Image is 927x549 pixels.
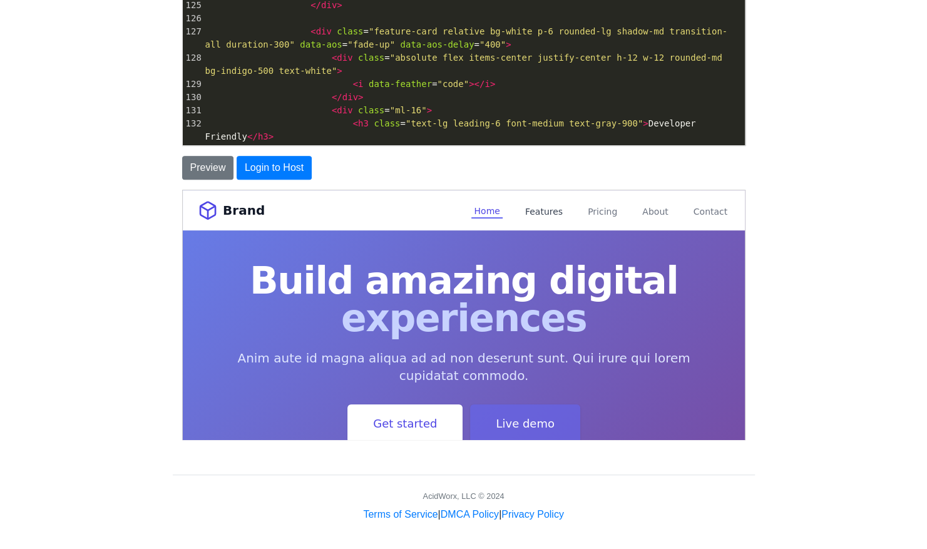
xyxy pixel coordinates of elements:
span: </ [247,131,258,141]
span: data-aos [300,39,342,49]
a: DMCA Policy [441,509,499,520]
span: > [490,79,495,89]
span: "mt-2 text-base text-gray-500" [400,145,558,155]
span: = [205,53,728,76]
span: "400" [479,39,506,49]
div: 126 [183,12,203,25]
a: Features [340,13,382,28]
p: Anim aute id magna aliqua ad ad non deserunt sunt. Qui irure qui lorem cupidatat commodo. [41,159,521,194]
a: Pricing [402,13,437,28]
a: Get started [165,214,280,253]
span: < [332,53,337,63]
span: div [337,105,352,115]
div: 130 [183,91,203,104]
span: class [374,118,400,128]
div: 132 [183,117,203,130]
span: < [332,105,337,115]
span: ></ [469,79,484,89]
div: 127 [183,25,203,38]
span: > [337,66,342,76]
span: = = = [205,26,728,49]
span: class [337,26,363,36]
div: 129 [183,78,203,91]
span: div [337,53,352,63]
span: h3 [258,131,269,141]
span: = [205,105,433,115]
a: Home [289,12,319,28]
div: AcidWorx, LLC © 2024 [423,490,504,502]
a: Terms of Service [363,509,438,520]
span: h3 [358,118,369,128]
span: data-aos-delay [400,39,474,49]
span: < [353,145,358,155]
span: > [427,105,432,115]
span: "feature-card relative bg-white p-6 rounded-lg shadow-md transition-all duration-300" [205,26,728,49]
span: = Developer Friendly [205,118,701,141]
span: "text-lg leading-6 font-medium text-gray-900" [406,118,643,128]
span: "code" [437,79,469,89]
span: Brand [40,11,82,29]
button: Preview [182,156,234,180]
div: | | [363,507,563,522]
span: "fade-up" [347,39,395,49]
a: Contact [508,13,547,28]
span: > [269,131,274,141]
span: div [316,26,332,36]
a: Privacy Policy [501,509,564,520]
span: > [558,145,563,155]
span: < [353,79,358,89]
span: Build amazing digital [15,71,547,109]
span: i [484,79,489,89]
span: > [643,118,648,128]
div: 128 [183,51,203,64]
span: i [358,79,363,89]
span: > [358,92,363,102]
span: class [369,145,395,155]
span: class [358,105,384,115]
span: < [353,118,358,128]
div: 131 [183,104,203,117]
span: </ [332,92,342,102]
span: "ml-16" [390,105,427,115]
span: = [205,79,496,89]
span: p [358,145,363,155]
div: 133 [183,143,203,156]
a: About [457,13,488,28]
span: div [342,92,358,102]
span: < [310,26,315,36]
span: data-feather [369,79,432,89]
span: "absolute flex items-center justify-center h-12 w-12 rounded-md bg-indigo-500 text-white" [205,53,728,76]
button: Login to Host [237,156,312,180]
span: = [205,145,564,155]
span: > [506,39,511,49]
a: Live demo [287,214,397,253]
span: class [358,53,384,63]
span: experiences [15,109,547,146]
